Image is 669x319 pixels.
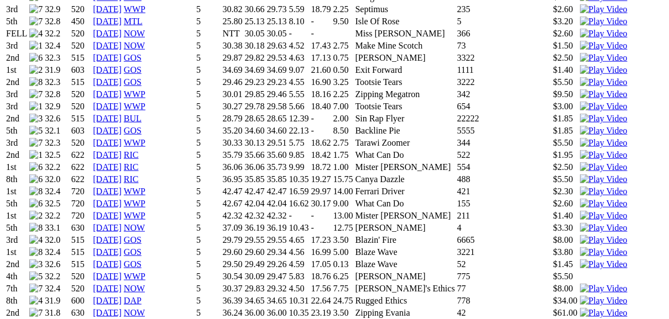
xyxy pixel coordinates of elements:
[29,53,43,63] img: 6
[580,150,628,160] img: Play Video
[333,65,354,76] td: 0.50
[457,113,482,124] td: 22222
[6,137,28,148] td: 3rd
[93,247,122,257] a: [DATE]
[93,223,122,232] a: [DATE]
[333,137,354,148] td: 2.75
[124,102,145,111] a: WWP
[355,28,456,39] td: Miss [PERSON_NAME]
[196,113,221,124] td: 5
[580,65,628,75] a: View replay
[124,272,145,281] a: WWP
[244,89,265,100] td: 29.85
[93,102,122,111] a: [DATE]
[93,272,122,281] a: [DATE]
[289,101,310,112] td: 5.66
[29,284,43,294] img: 7
[222,4,243,15] td: 30.82
[6,125,28,136] td: 5th
[580,284,628,294] img: Play Video
[580,89,628,99] a: View replay
[457,137,482,148] td: 344
[124,199,145,208] a: WWP
[196,52,221,63] td: 5
[553,4,578,15] td: $2.60
[289,77,310,88] td: 4.55
[93,89,122,99] a: [DATE]
[333,113,354,124] td: 2.00
[580,4,628,14] img: Play Video
[71,4,92,15] td: 520
[580,187,628,196] a: View replay
[29,296,43,306] img: 4
[266,4,288,15] td: 29.73
[580,235,628,244] a: View replay
[93,187,122,196] a: [DATE]
[553,101,578,112] td: $3.00
[311,4,332,15] td: 18.79
[553,150,578,161] td: $1.95
[580,223,628,232] a: View replay
[457,125,482,136] td: 5555
[580,102,628,111] img: Play Video
[93,114,122,123] a: [DATE]
[244,137,265,148] td: 30.13
[580,138,628,147] a: View replay
[580,114,628,123] a: View replay
[6,77,28,88] td: 2nd
[289,28,310,39] td: -
[333,40,354,51] td: 2.75
[580,17,628,26] img: Play Video
[93,17,122,26] a: [DATE]
[93,162,122,172] a: [DATE]
[29,150,43,160] img: 1
[29,162,43,172] img: 6
[289,4,310,15] td: 5.59
[355,125,456,136] td: Backline Pie
[580,126,628,135] a: View replay
[457,77,482,88] td: 3222
[266,28,288,39] td: 30.05
[580,114,628,124] img: Play Video
[244,28,265,39] td: 30.05
[244,113,265,124] td: 28.65
[71,77,92,88] td: 515
[124,247,142,257] a: GOS
[311,52,332,63] td: 17.13
[44,137,70,148] td: 32.3
[222,16,243,27] td: 25.80
[196,150,221,161] td: 5
[93,41,122,50] a: [DATE]
[333,16,354,27] td: 9.50
[457,65,482,76] td: 1111
[29,199,43,209] img: 6
[44,89,70,100] td: 32.8
[29,211,43,221] img: 2
[266,52,288,63] td: 29.53
[44,52,70,63] td: 32.3
[580,29,628,38] a: View replay
[333,150,354,161] td: 1.75
[580,41,628,51] img: Play Video
[44,101,70,112] td: 32.9
[355,89,456,100] td: Zipping Megatron
[124,223,145,232] a: NOW
[333,4,354,15] td: 2.25
[580,162,628,172] img: Play Video
[44,40,70,51] td: 32.4
[553,77,578,88] td: $5.50
[196,137,221,148] td: 5
[29,4,43,14] img: 7
[355,101,456,112] td: Tootsie Tears
[44,77,70,88] td: 32.3
[6,65,28,76] td: 1st
[289,150,310,161] td: 9.85
[580,53,628,63] img: Play Video
[580,259,628,269] img: Play Video
[29,235,43,245] img: 4
[93,296,122,305] a: [DATE]
[71,89,92,100] td: 520
[196,16,221,27] td: 5
[6,150,28,161] td: 2nd
[266,113,288,124] td: 28.65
